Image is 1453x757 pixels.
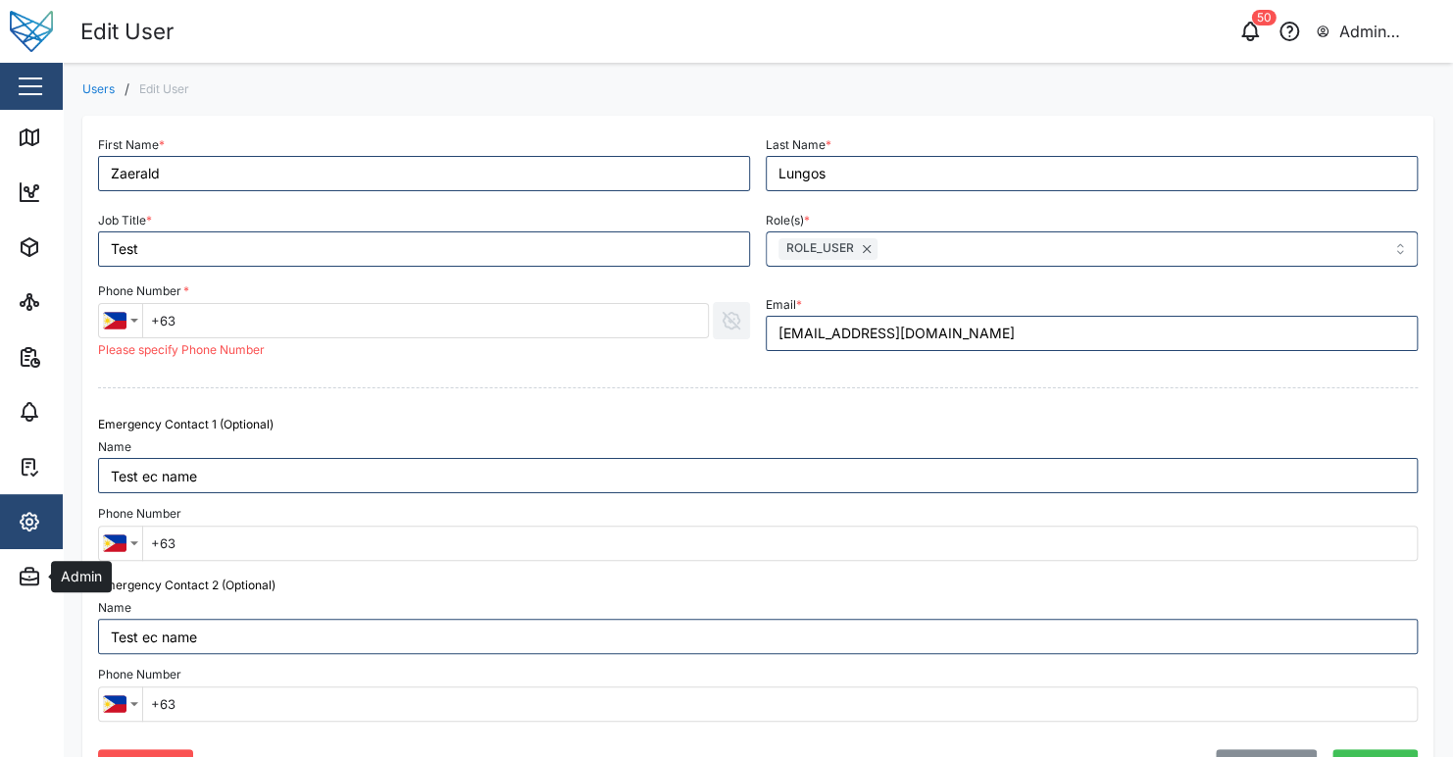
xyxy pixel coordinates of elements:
div: Map [51,126,95,148]
div: Emergency Contact 1 (Optional) [98,416,1418,434]
div: Emergency Contact 2 (Optional) [98,577,1418,595]
div: Admin Zaerald Lungos [1339,20,1436,44]
div: Tasks [51,456,105,478]
div: Reports [51,346,118,368]
label: First Name [98,138,165,152]
div: Admin [51,566,109,587]
button: Admin Zaerald Lungos [1315,18,1437,45]
button: Country selector [98,686,143,722]
div: Sites [51,291,98,313]
label: Job Title [98,214,152,227]
div: Phone Number [98,282,750,301]
label: Role(s) [766,214,810,227]
label: Email [766,298,802,312]
div: Alarms [51,401,112,423]
label: Last Name [766,138,831,152]
span: ROLE_USER [786,239,854,258]
label: Name [98,440,131,454]
div: Edit User [139,83,189,95]
div: Please specify Phone Number [98,341,750,360]
button: Country selector [98,303,143,338]
button: Country selector [98,526,143,561]
a: Users [82,83,115,95]
div: Edit User [80,15,174,49]
img: Main Logo [10,10,53,53]
div: Dashboard [51,181,139,203]
div: Phone Number [98,666,1418,684]
label: Name [98,601,131,615]
div: / [125,82,129,96]
div: 50 [1252,10,1277,25]
div: Phone Number [98,505,1418,524]
div: Settings [51,511,121,532]
div: Assets [51,236,112,258]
